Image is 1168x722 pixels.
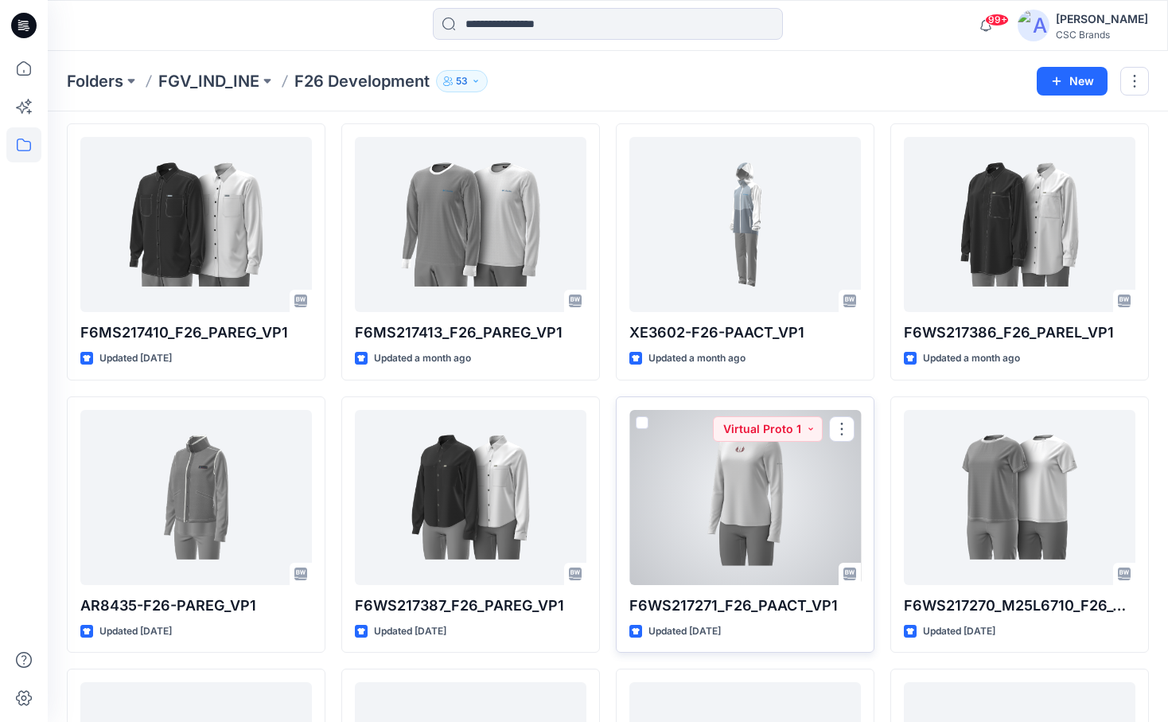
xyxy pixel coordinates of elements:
a: FGV_IND_INE [158,70,259,92]
p: F6MS217413_F26_PAREG_VP1 [355,322,586,344]
p: Updated [DATE] [99,623,172,640]
p: F6WS217271_F26_PAACT_VP1 [629,595,861,617]
button: New [1037,67,1108,96]
p: Updated a month ago [648,350,746,367]
p: F6WS217387_F26_PAREG_VP1 [355,595,586,617]
a: F6WS217270_M25L6710_F26_GLREG_VP1 [904,410,1135,585]
p: F6WS217270_M25L6710_F26_GLREG_VP1 [904,595,1135,617]
p: XE3602-F26-PAACT_VP1 [629,322,861,344]
a: AR8435-F26-PAREG_VP1 [80,410,312,585]
a: XE3602-F26-PAACT_VP1 [629,137,861,312]
a: F6WS217386_F26_PAREL_VP1 [904,137,1135,312]
p: F26 Development [294,70,430,92]
div: [PERSON_NAME] [1056,10,1148,29]
p: F6WS217386_F26_PAREL_VP1 [904,322,1135,344]
p: Updated a month ago [923,350,1020,367]
a: F6MS217410_F26_PAREG_VP1 [80,137,312,312]
p: Updated [DATE] [99,350,172,367]
p: F6MS217410_F26_PAREG_VP1 [80,322,312,344]
button: 53 [436,70,488,92]
div: CSC Brands [1056,29,1148,41]
p: Updated [DATE] [374,623,446,640]
p: 53 [456,72,468,90]
img: avatar [1018,10,1049,41]
p: Updated [DATE] [648,623,721,640]
p: AR8435-F26-PAREG_VP1 [80,595,312,617]
p: Updated a month ago [374,350,471,367]
a: Folders [67,70,123,92]
p: Updated [DATE] [923,623,995,640]
span: 99+ [985,14,1009,26]
a: F6MS217413_F26_PAREG_VP1 [355,137,586,312]
a: F6WS217387_F26_PAREG_VP1 [355,410,586,585]
a: F6WS217271_F26_PAACT_VP1 [629,410,861,585]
